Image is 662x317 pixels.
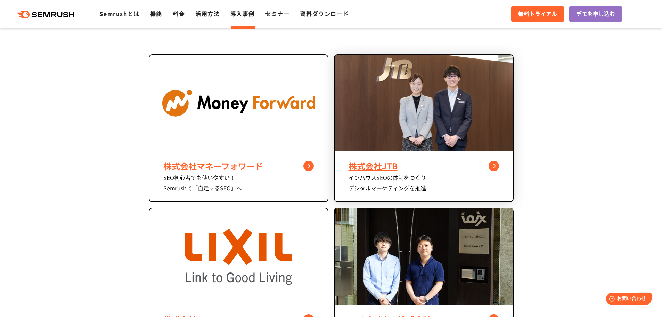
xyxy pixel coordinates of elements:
img: component [335,208,513,305]
a: JTB 株式会社JTB インハウスSEOの体制をつくりデジタルマーケティングを推進 [334,54,514,202]
img: JTB [335,55,513,151]
a: 導入事例 [230,9,255,18]
span: デモを申し込む [576,9,615,18]
a: 無料トライアル [511,6,564,22]
img: component [149,55,328,151]
span: 無料トライアル [518,9,557,18]
div: 株式会社JTB [349,160,499,172]
div: インハウスSEOの体制をつくり デジタルマーケティングを推進 [349,172,499,193]
a: Semrushとは [99,9,139,18]
a: セミナー [265,9,289,18]
div: 株式会社マネーフォワード [163,160,314,172]
a: 料金 [173,9,185,18]
a: 機能 [150,9,162,18]
div: SEO初心者でも使いやすい！ Semrushで「自走するSEO」へ [163,172,314,193]
a: component 株式会社マネーフォワード SEO初心者でも使いやすい！Semrushで「自走するSEO」へ [149,54,328,202]
a: 活用方法 [195,9,220,18]
a: デモを申し込む [569,6,622,22]
img: LIXIL [185,208,292,305]
a: 資料ダウンロード [300,9,349,18]
iframe: Help widget launcher [600,290,654,309]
